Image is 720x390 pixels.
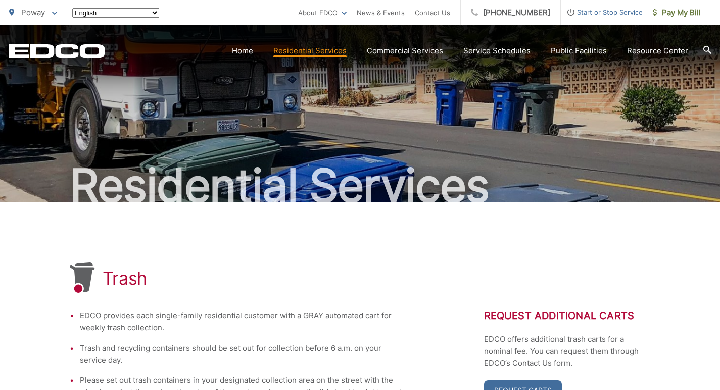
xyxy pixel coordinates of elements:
a: About EDCO [298,7,347,19]
p: EDCO offers additional trash carts for a nominal fee. You can request them through EDCO’s Contact... [484,333,651,369]
a: Home [232,45,253,57]
a: Service Schedules [463,45,531,57]
h2: Request Additional Carts [484,310,651,322]
h1: Trash [103,268,148,289]
span: Poway [21,8,45,17]
h2: Residential Services [9,160,711,211]
a: News & Events [357,7,405,19]
span: Pay My Bill [653,7,701,19]
a: Residential Services [273,45,347,57]
li: EDCO provides each single-family residential customer with a GRAY automated cart for weekly trash... [80,310,403,334]
a: Public Facilities [551,45,607,57]
select: Select a language [72,8,159,18]
a: Resource Center [627,45,688,57]
li: Trash and recycling containers should be set out for collection before 6 a.m. on your service day. [80,342,403,366]
a: EDCD logo. Return to the homepage. [9,44,105,58]
a: Contact Us [415,7,450,19]
a: Commercial Services [367,45,443,57]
